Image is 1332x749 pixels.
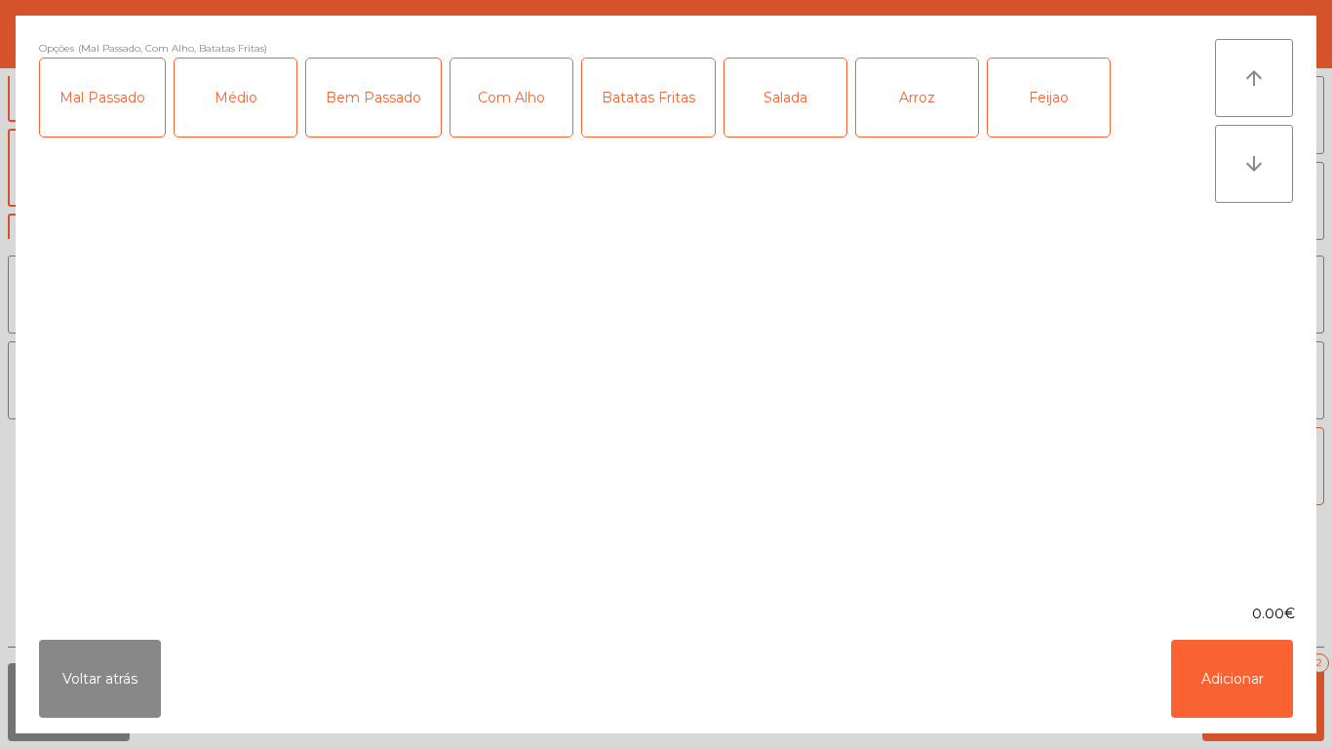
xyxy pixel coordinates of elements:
div: Salada [725,59,846,137]
div: Médio [175,59,296,137]
i: arrow_upward [1242,66,1266,90]
div: Com Alho [451,59,572,137]
div: Arroz [856,59,978,137]
span: (Mal Passado, Com Alho, Batatas Fritas) [78,39,267,58]
button: Adicionar [1171,640,1293,718]
span: Opções [39,39,74,58]
div: Bem Passado [306,59,441,137]
button: arrow_upward [1215,39,1293,117]
i: arrow_downward [1242,152,1266,176]
div: Mal Passado [40,59,165,137]
div: 0.00€ [16,604,1316,624]
div: Batatas Fritas [582,59,715,137]
button: Voltar atrás [39,640,161,718]
div: Feijao [988,59,1110,137]
button: arrow_downward [1215,125,1293,203]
